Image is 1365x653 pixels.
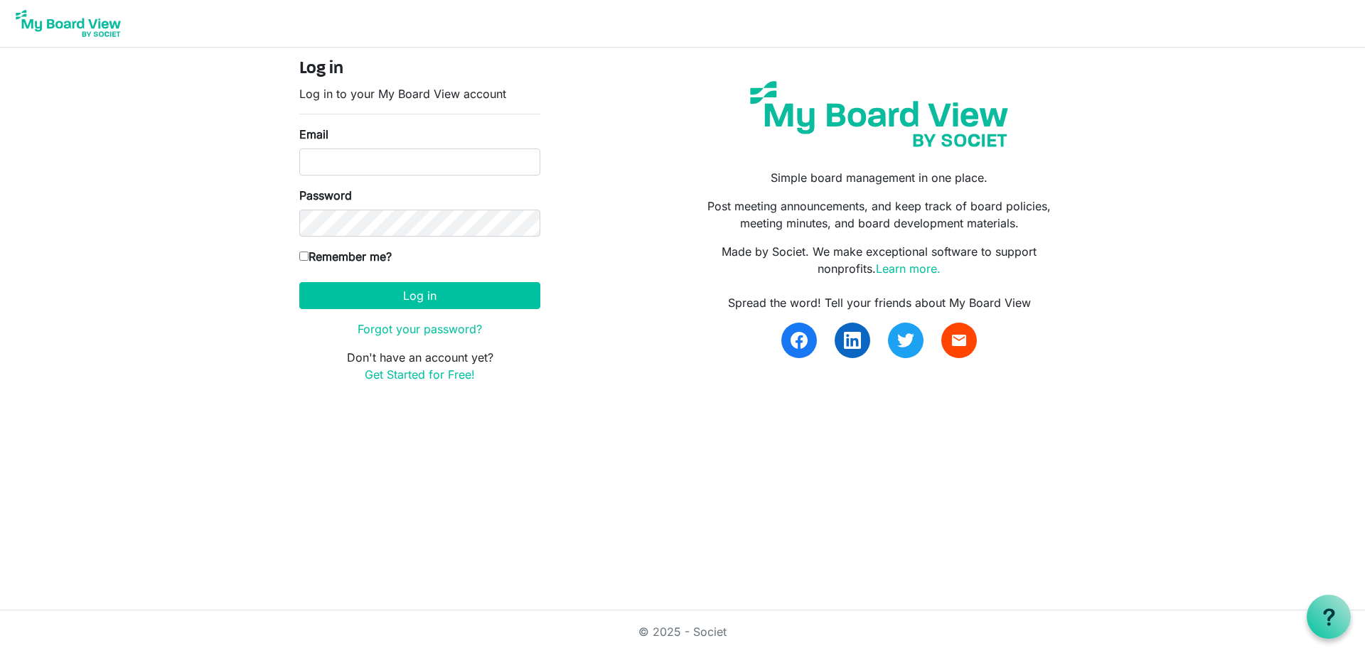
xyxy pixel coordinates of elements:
p: Post meeting announcements, and keep track of board policies, meeting minutes, and board developm... [693,198,1066,232]
div: Spread the word! Tell your friends about My Board View [693,294,1066,311]
p: Don't have an account yet? [299,349,540,383]
a: Forgot your password? [358,322,482,336]
p: Log in to your My Board View account [299,85,540,102]
a: Get Started for Free! [365,367,475,382]
span: email [951,332,968,349]
p: Simple board management in one place. [693,169,1066,186]
a: email [941,323,977,358]
h4: Log in [299,59,540,80]
img: twitter.svg [897,332,914,349]
label: Remember me? [299,248,392,265]
label: Email [299,126,328,143]
img: My Board View Logo [11,6,125,41]
img: linkedin.svg [844,332,861,349]
a: © 2025 - Societ [638,625,727,639]
input: Remember me? [299,252,309,261]
label: Password [299,187,352,204]
button: Log in [299,282,540,309]
a: Learn more. [876,261,941,276]
img: facebook.svg [791,332,808,349]
img: my-board-view-societ.svg [739,70,1019,158]
p: Made by Societ. We make exceptional software to support nonprofits. [693,243,1066,277]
